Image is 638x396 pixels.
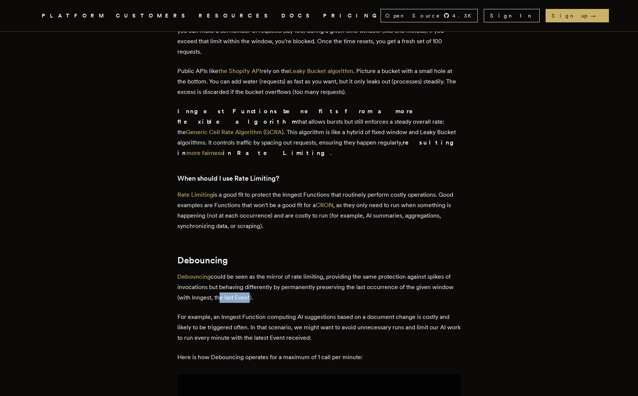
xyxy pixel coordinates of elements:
p: could be seen as the mirror of rate limiting, providing the same protection against spikes of inv... [177,272,461,303]
a: Debouncing [177,273,211,280]
strong: resulting in in Rate Limiting [177,139,459,156]
span: Open Source [385,12,440,19]
strong: Inngest Functions benefits from a more flexible algorithm [177,108,423,125]
p: that allows bursts but still enforces a steady overall rate: the . This algorithm is like a hybri... [177,106,461,158]
h2: Debouncing [177,255,461,266]
p: Public APIs like rely on the . Picture a bucket with a small hole at the bottom. You can add wate... [177,66,461,97]
p: is implemented following an algorithm. The simplest one is a “fixed window” approach where you ca... [177,15,461,57]
a: Sign up [546,9,609,22]
a: CUSTOMERS [116,11,190,20]
span: → [590,12,603,19]
a: Rate Limiting [177,191,213,198]
button: RESOURCES [199,11,272,20]
a: Leaky Bucket algorithm [290,67,353,75]
a: more fairness [186,149,223,156]
a: Generic Cell Rate Algorithm (GCRA) [186,129,284,136]
a: CRON [316,202,333,209]
h3: When should I use Rate Limiting? [177,173,461,184]
p: Here is how Debouncing operates for a maximum of 1 call per minute: [177,352,461,362]
button: PLATFORM [42,11,107,20]
p: is a good fit to protect the Inngest Functions that routinely perform costly operations. Good exa... [177,190,461,231]
a: DOCS [281,11,314,20]
p: For example, an Inngest Function computing AI suggestions based on a document change is costly an... [177,312,461,343]
a: Sign In [484,9,540,22]
a: PRICING [323,11,380,20]
span: 4.3 K [452,12,476,19]
a: the Shopify API [218,67,261,75]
